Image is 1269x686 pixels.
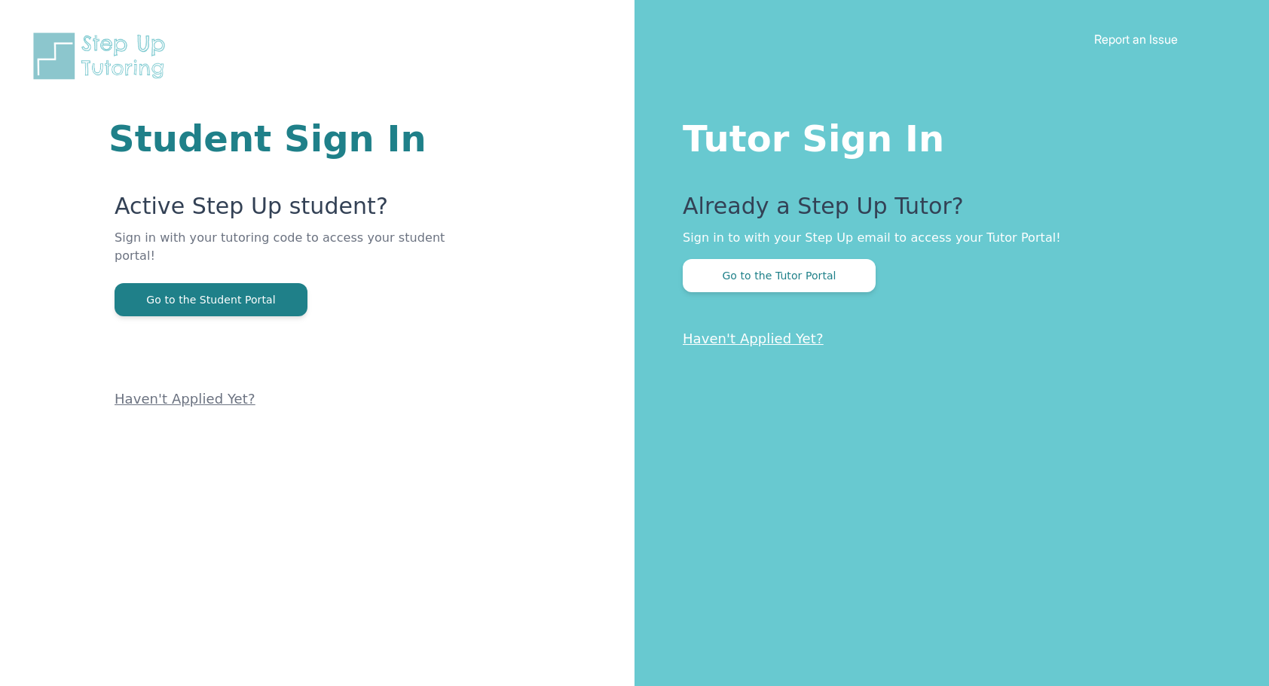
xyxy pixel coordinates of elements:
[1094,32,1178,47] a: Report an Issue
[109,120,454,157] h1: Student Sign In
[115,391,255,407] a: Haven't Applied Yet?
[115,292,307,306] a: Go to the Student Portal
[115,229,454,283] p: Sign in with your tutoring code to access your student portal!
[115,193,454,229] p: Active Step Up student?
[683,331,824,346] a: Haven't Applied Yet?
[683,229,1209,247] p: Sign in to with your Step Up email to access your Tutor Portal!
[683,268,876,282] a: Go to the Tutor Portal
[683,114,1209,157] h1: Tutor Sign In
[115,283,307,316] button: Go to the Student Portal
[683,259,876,292] button: Go to the Tutor Portal
[683,193,1209,229] p: Already a Step Up Tutor?
[30,30,175,82] img: Step Up Tutoring horizontal logo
